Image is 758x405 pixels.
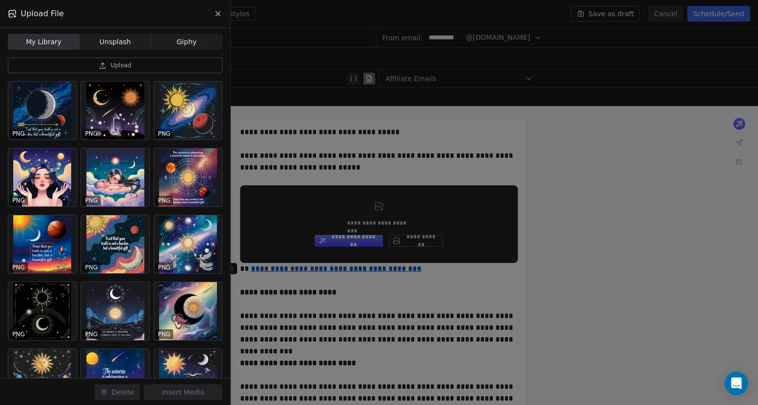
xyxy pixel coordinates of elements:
p: PNG [12,130,25,138]
p: PNG [85,263,98,271]
p: PNG [158,130,171,138]
p: PNG [85,130,98,138]
span: Upload File [21,8,64,20]
p: PNG [158,330,171,338]
button: Insert Media [144,384,222,400]
span: Giphy [177,37,197,47]
p: PNG [12,197,25,204]
span: Unsplash [100,37,131,47]
p: PNG [12,330,25,338]
div: Open Intercom Messenger [725,372,748,395]
p: PNG [85,197,98,204]
p: PNG [158,263,171,271]
p: PNG [85,330,98,338]
button: Delete [95,384,140,400]
p: PNG [12,263,25,271]
button: Upload [8,58,222,73]
span: Upload [110,61,131,69]
p: PNG [158,197,171,204]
